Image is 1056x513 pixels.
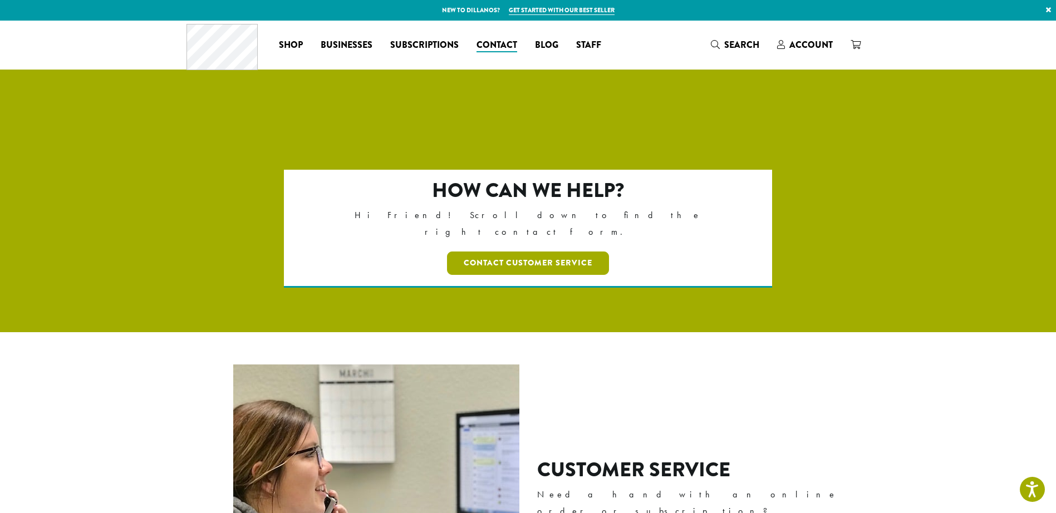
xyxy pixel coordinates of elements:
[477,38,517,52] span: Contact
[447,251,609,275] a: Contact Customer Service
[279,38,303,52] span: Shop
[702,36,768,54] a: Search
[332,179,724,203] h2: How can we help?
[270,36,312,54] a: Shop
[724,38,759,51] span: Search
[509,6,615,15] a: Get started with our best seller
[537,458,854,482] h2: Customer Service
[535,38,558,52] span: Blog
[567,36,610,54] a: Staff
[321,38,372,52] span: Businesses
[332,207,724,240] p: Hi Friend! Scroll down to find the right contact form.
[390,38,459,52] span: Subscriptions
[576,38,601,52] span: Staff
[789,38,833,51] span: Account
